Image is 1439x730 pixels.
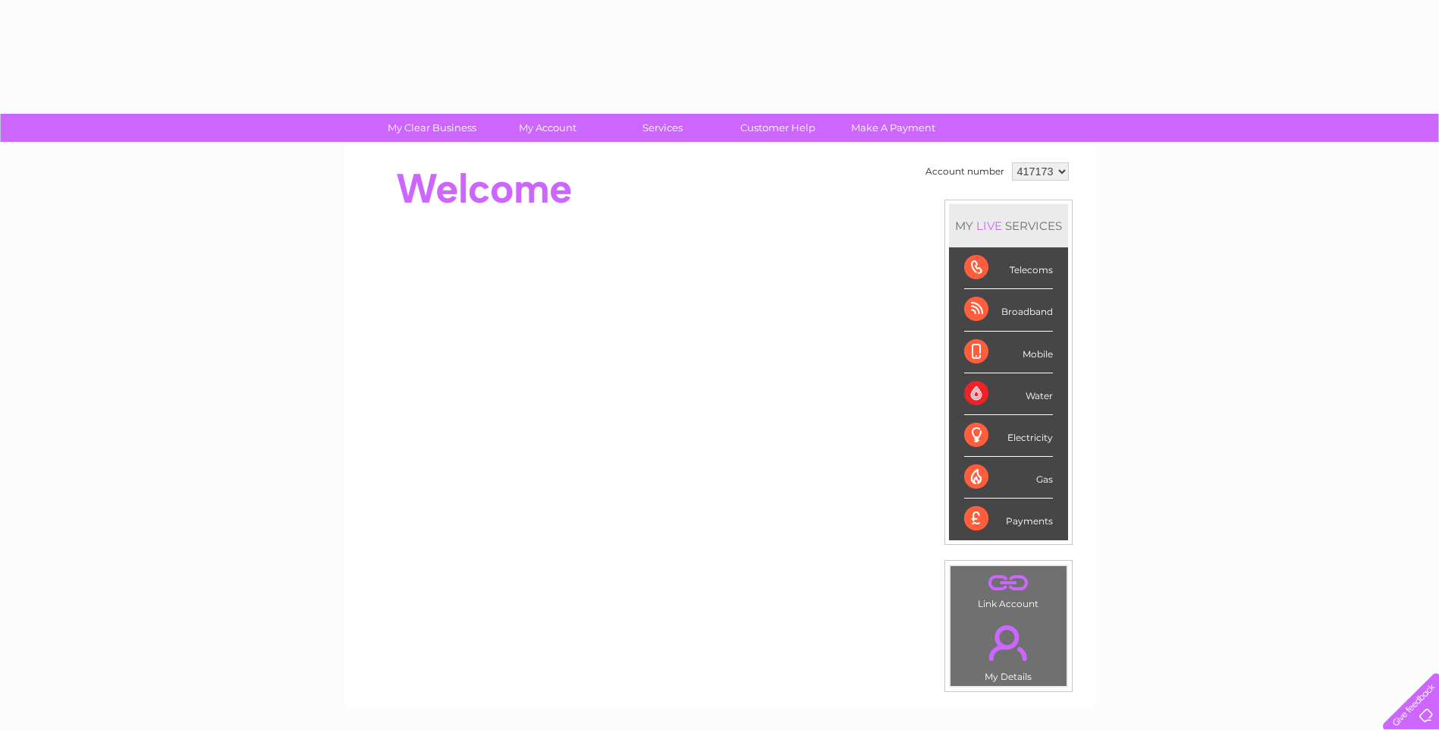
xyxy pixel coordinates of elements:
a: My Clear Business [369,114,495,142]
a: Customer Help [715,114,840,142]
a: . [954,616,1063,669]
a: My Account [485,114,610,142]
div: LIVE [973,219,1005,233]
div: Payments [964,499,1053,540]
a: Make A Payment [831,114,956,142]
td: My Details [950,612,1067,687]
a: Services [600,114,725,142]
div: MY SERVICES [949,204,1068,247]
a: . [954,570,1063,596]
div: Electricity [964,415,1053,457]
div: Telecoms [964,247,1053,289]
div: Water [964,373,1053,415]
td: Link Account [950,565,1067,613]
div: Mobile [964,332,1053,373]
div: Gas [964,457,1053,499]
td: Account number [922,159,1008,184]
div: Broadband [964,289,1053,331]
